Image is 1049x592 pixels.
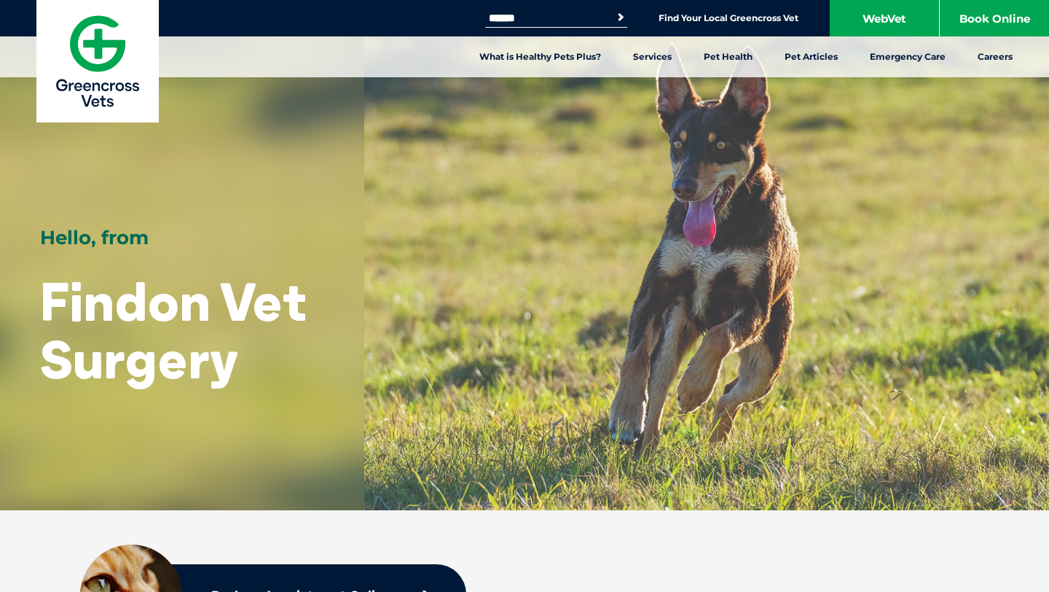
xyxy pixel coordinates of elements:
button: Search [613,10,628,25]
a: What is Healthy Pets Plus? [463,36,617,77]
a: Emergency Care [854,36,962,77]
a: Find Your Local Greencross Vet [659,12,798,24]
a: Pet Articles [769,36,854,77]
a: Services [617,36,688,77]
a: Pet Health [688,36,769,77]
span: Hello, from [40,226,149,249]
a: Careers [962,36,1029,77]
h1: Findon Vet Surgery [40,273,324,388]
